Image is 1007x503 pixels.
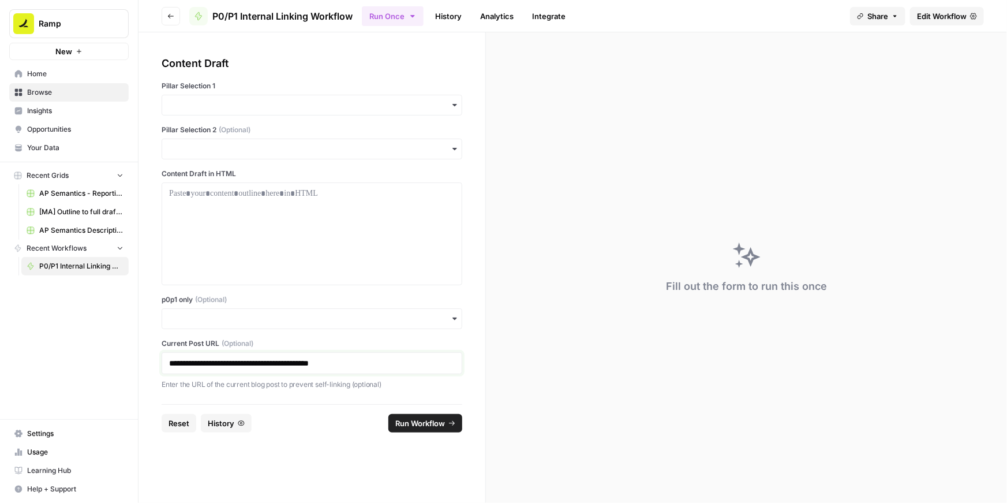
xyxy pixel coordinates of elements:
[21,203,129,221] a: [MA] Outline to full draft generator_WIP Grid
[162,169,462,179] label: Content Draft in HTML
[219,125,250,135] span: (Optional)
[27,124,123,135] span: Opportunities
[162,55,462,72] div: Content Draft
[21,184,129,203] a: AP Semantics - Reporting
[867,10,888,22] span: Share
[169,418,189,429] span: Reset
[39,188,123,199] span: AP Semantics - Reporting
[9,424,129,443] a: Settings
[9,9,129,38] button: Workspace: Ramp
[362,6,424,26] button: Run Once
[428,7,469,25] a: History
[9,167,129,184] button: Recent Grids
[21,221,129,240] a: AP Semantics Descriptions - Month 1 B
[9,65,129,83] a: Home
[910,7,984,25] a: Edit Workflow
[473,7,521,25] a: Analytics
[388,414,462,433] button: Run Workflow
[9,443,129,461] a: Usage
[189,7,353,25] a: P0/P1 Internal Linking Workflow
[27,143,123,153] span: Your Data
[395,418,445,429] span: Run Workflow
[27,447,123,457] span: Usage
[27,69,123,79] span: Home
[27,484,123,494] span: Help + Support
[525,7,572,25] a: Integrate
[850,7,905,25] button: Share
[27,87,123,98] span: Browse
[9,120,129,139] a: Opportunities
[9,461,129,480] a: Learning Hub
[39,18,108,29] span: Ramp
[222,338,253,349] span: (Optional)
[201,414,252,433] button: History
[208,418,234,429] span: History
[27,465,123,476] span: Learning Hub
[27,429,123,439] span: Settings
[162,81,462,91] label: Pillar Selection 1
[39,261,123,271] span: P0/P1 Internal Linking Workflow
[666,278,827,295] div: Fill out the form to run this once
[9,139,129,157] a: Your Data
[21,257,129,275] a: P0/P1 Internal Linking Workflow
[55,46,72,57] span: New
[9,480,129,498] button: Help + Support
[39,207,123,217] span: [MA] Outline to full draft generator_WIP Grid
[162,295,462,305] label: p0p1 only
[212,9,353,23] span: P0/P1 Internal Linking Workflow
[9,240,129,257] button: Recent Workflows
[195,295,227,305] span: (Optional)
[917,10,967,22] span: Edit Workflow
[9,43,129,60] button: New
[162,338,462,349] label: Current Post URL
[27,106,123,116] span: Insights
[39,225,123,236] span: AP Semantics Descriptions - Month 1 B
[13,13,34,34] img: Ramp Logo
[9,102,129,120] a: Insights
[162,414,196,433] button: Reset
[162,125,462,135] label: Pillar Selection 2
[9,83,129,102] a: Browse
[162,379,462,390] p: Enter the URL of the current blog post to prevent self-linking (optional)
[27,170,69,181] span: Recent Grids
[27,243,87,254] span: Recent Workflows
